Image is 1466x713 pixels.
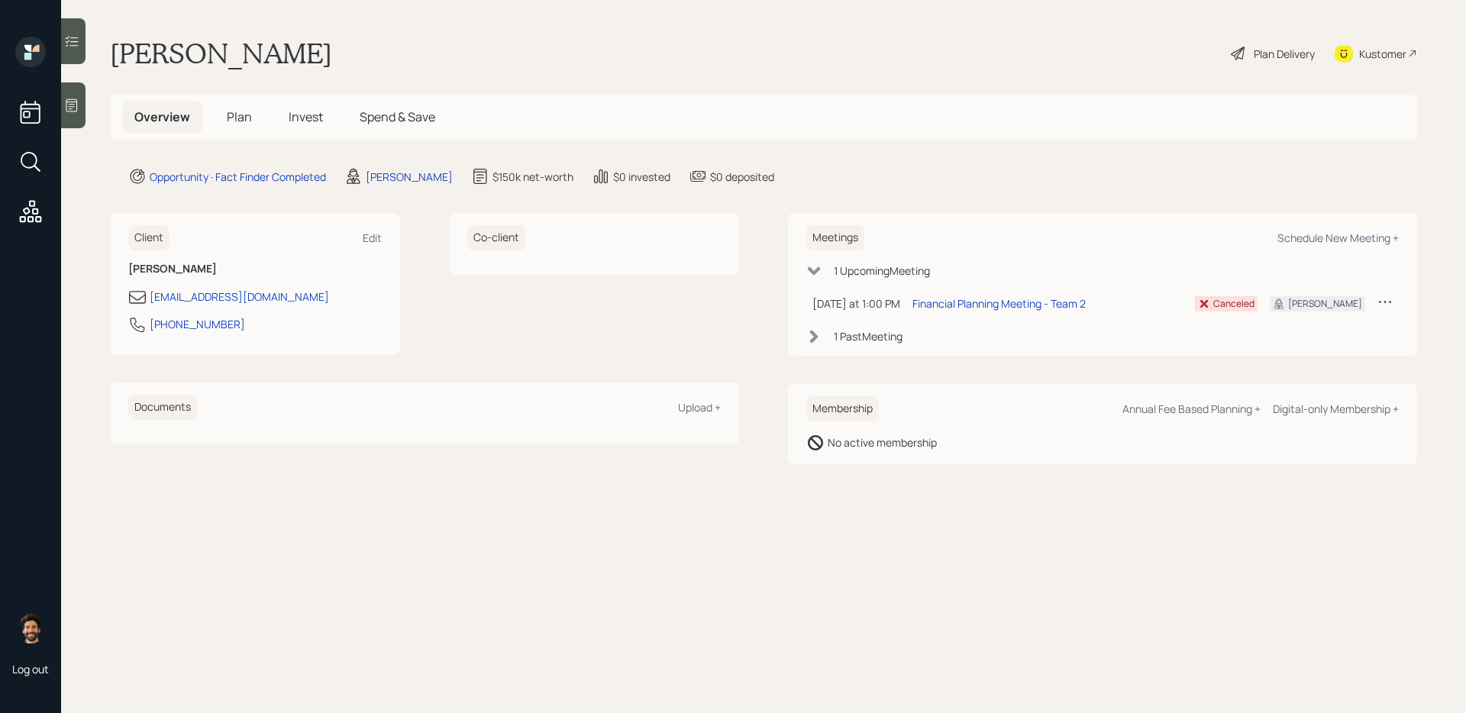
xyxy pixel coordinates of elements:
div: Plan Delivery [1254,46,1315,62]
span: Overview [134,108,190,125]
div: Log out [12,662,49,676]
h6: Client [128,225,170,250]
div: Edit [363,231,382,245]
div: Financial Planning Meeting - Team 2 [912,295,1086,311]
div: $150k net-worth [492,169,573,185]
div: 1 Upcoming Meeting [834,263,930,279]
img: eric-schwartz-headshot.png [15,613,46,644]
h6: [PERSON_NAME] [128,263,382,276]
div: Annual Fee Based Planning + [1122,402,1261,416]
h1: [PERSON_NAME] [110,37,332,70]
div: [PERSON_NAME] [1288,297,1362,311]
div: [DATE] at 1:00 PM [812,295,900,311]
div: Canceled [1213,297,1254,311]
div: [PERSON_NAME] [366,169,453,185]
div: Kustomer [1359,46,1406,62]
div: Schedule New Meeting + [1277,231,1399,245]
div: $0 invested [613,169,670,185]
h6: Meetings [806,225,864,250]
div: Digital-only Membership + [1273,402,1399,416]
span: Plan [227,108,252,125]
span: Spend & Save [360,108,435,125]
div: Upload + [678,400,721,415]
div: Opportunity · Fact Finder Completed [150,169,326,185]
h6: Documents [128,395,197,420]
div: 1 Past Meeting [834,328,903,344]
div: [EMAIL_ADDRESS][DOMAIN_NAME] [150,289,329,305]
h6: Membership [806,396,879,421]
div: [PHONE_NUMBER] [150,316,245,332]
h6: Co-client [467,225,525,250]
span: Invest [289,108,323,125]
div: No active membership [828,434,937,450]
div: $0 deposited [710,169,774,185]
